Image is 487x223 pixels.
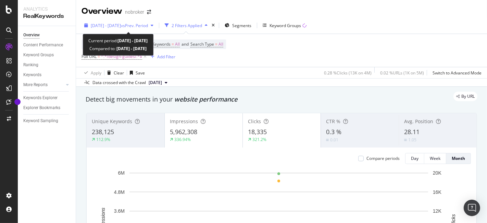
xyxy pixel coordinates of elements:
span: vs Prev. Period [121,23,148,28]
div: Keywords Explorer [23,94,58,102]
a: Content Performance [23,42,71,49]
span: All [218,39,223,49]
div: Day [411,155,419,161]
button: Week [424,153,446,164]
div: legacy label [453,92,477,101]
span: 18,335 [248,128,267,136]
button: Add Filter [148,52,175,61]
text: 20K [433,170,442,176]
button: Switch to Advanced Mode [430,67,482,78]
span: ^.*/design-guides/.*$ [101,52,142,61]
span: Clicks [248,118,261,125]
a: More Reports [23,81,64,89]
text: 6M [118,170,125,176]
div: More Reports [23,81,48,89]
span: [DATE] - [DATE] [91,23,121,28]
div: Month [452,155,465,161]
div: Keywords [23,71,41,79]
text: 4.8M [114,189,125,195]
div: Tooltip anchor [14,99,21,105]
text: 3.6M [114,208,125,214]
div: 336.94% [174,137,191,142]
div: Compared to: [89,45,147,53]
button: [DATE] - [DATE]vsPrev. Period [82,20,156,31]
div: Keyword Sampling [23,117,58,125]
div: arrow-right-arrow-left [147,10,151,14]
img: Equal [404,139,407,141]
div: times [210,22,216,29]
div: 112.9% [96,137,110,142]
a: Keyword Sampling [23,117,71,125]
div: Add Filter [157,54,175,60]
span: Impressions [170,118,198,125]
button: 2 Filters Applied [162,20,210,31]
b: [DATE] - [DATE] [117,38,148,44]
a: Explorer Bookmarks [23,104,71,111]
button: Save [127,67,145,78]
div: Apply [91,70,101,76]
span: Search Type [190,41,214,47]
span: CTR % [326,118,340,125]
span: 5,962,308 [170,128,197,136]
div: Current period: [88,37,148,45]
span: and [182,41,189,47]
div: Ranking [23,61,38,69]
b: [DATE] - [DATE] [115,46,147,52]
div: Switch to Advanced Mode [433,70,482,76]
div: Explorer Bookmarks [23,104,60,111]
div: Keyword Groups [23,51,54,59]
span: = [172,41,174,47]
text: 12K [433,208,442,214]
span: All [175,39,180,49]
span: By URL [461,94,475,98]
span: Full URL [82,54,97,59]
span: = [98,54,100,59]
span: 0.3 % [326,128,341,136]
button: Keyword Groups [260,20,309,31]
div: Overview [82,5,122,17]
div: Analytics [23,5,70,12]
span: = [215,41,217,47]
button: Clear [104,67,124,78]
a: Keyword Groups [23,51,71,59]
a: Keywords [23,71,71,79]
button: Apply [82,67,101,78]
a: Ranking [23,61,71,69]
div: 0.02 % URLs ( 1K on 5M ) [380,70,424,76]
div: RealKeywords [23,12,70,20]
div: Overview [23,32,40,39]
span: Unique Keywords [92,118,132,125]
text: 16K [433,189,442,195]
a: Overview [23,32,71,39]
div: Save [136,70,145,76]
div: Open Intercom Messenger [464,200,480,216]
div: 2 Filters Applied [172,23,202,28]
div: 0.28 % Clicks ( 13K on 4M ) [324,70,372,76]
div: Clear [114,70,124,76]
div: Compare periods [366,155,400,161]
span: Avg. Position [404,118,433,125]
div: 321.2% [252,137,266,142]
button: [DATE] [146,79,170,87]
button: Day [405,153,424,164]
div: Week [430,155,440,161]
img: Equal [326,139,329,141]
a: Keywords Explorer [23,94,71,102]
span: 2025 Aug. 4th [149,80,162,86]
span: 28.11 [404,128,420,136]
span: Segments [232,23,251,28]
span: Keywords [152,41,171,47]
div: nobroker [125,9,144,15]
div: Content Performance [23,42,63,49]
button: Month [446,153,471,164]
div: 0.01 [330,137,338,143]
span: 238,125 [92,128,114,136]
div: Keyword Groups [270,23,301,28]
button: Segments [222,20,254,31]
div: 1.05 [408,137,416,143]
div: Data crossed with the Crawl [92,80,146,86]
